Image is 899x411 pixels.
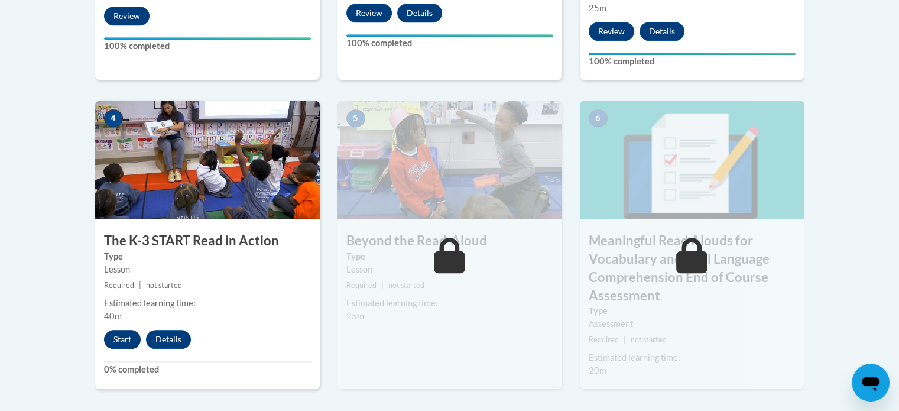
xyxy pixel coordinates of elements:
[580,232,804,305] h3: Meaningful Read Alouds for Vocabulary and Oral Language Comprehension End of Course Assessment
[624,335,626,344] span: |
[337,101,562,219] img: Course Image
[104,281,134,290] span: Required
[104,297,311,310] div: Estimated learning time:
[346,297,553,310] div: Estimated learning time:
[589,55,796,68] label: 100% completed
[397,4,442,22] button: Details
[139,281,141,290] span: |
[852,364,890,402] iframe: Button to launch messaging window
[104,40,311,53] label: 100% completed
[104,109,123,127] span: 4
[346,109,365,127] span: 5
[346,37,553,50] label: 100% completed
[580,101,804,219] img: Course Image
[104,7,150,25] button: Review
[346,263,553,276] div: Lesson
[589,365,606,376] span: 20m
[95,232,320,250] h3: The K-3 START Read in Action
[346,4,392,22] button: Review
[146,330,191,349] button: Details
[589,318,796,331] div: Assessment
[589,3,606,13] span: 25m
[589,305,796,318] label: Type
[589,53,796,55] div: Your progress
[104,311,122,321] span: 40m
[640,22,684,41] button: Details
[589,22,634,41] button: Review
[346,250,553,263] label: Type
[381,281,384,290] span: |
[589,335,619,344] span: Required
[631,335,667,344] span: not started
[589,109,608,127] span: 6
[104,263,311,276] div: Lesson
[589,351,796,364] div: Estimated learning time:
[104,37,311,40] div: Your progress
[104,363,311,376] label: 0% completed
[346,281,377,290] span: Required
[346,311,364,321] span: 25m
[95,101,320,219] img: Course Image
[346,34,553,37] div: Your progress
[146,281,182,290] span: not started
[337,232,562,250] h3: Beyond the Read-Aloud
[388,281,424,290] span: not started
[104,330,141,349] button: Start
[104,250,311,263] label: Type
